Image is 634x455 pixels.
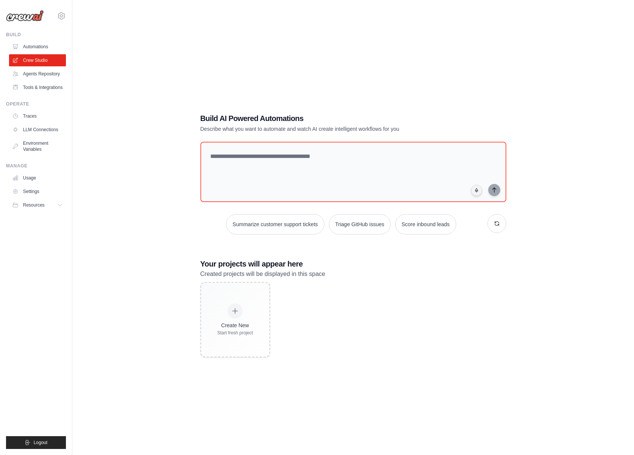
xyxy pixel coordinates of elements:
div: Operate [6,101,66,107]
a: Settings [9,185,66,198]
h3: Your projects will appear here [200,259,506,269]
h1: Build AI Powered Automations [200,113,454,124]
p: Describe what you want to automate and watch AI create intelligent workflows for you [200,125,454,133]
a: Traces [9,110,66,122]
button: Get new suggestions [487,214,506,233]
a: Environment Variables [9,137,66,155]
button: Summarize customer support tickets [226,214,324,234]
div: Create New [217,322,253,329]
img: Logo [6,10,44,21]
a: Automations [9,41,66,53]
span: Resources [23,202,44,208]
button: Resources [9,199,66,211]
p: Created projects will be displayed in this space [200,269,506,279]
button: Score inbound leads [395,214,456,234]
a: Crew Studio [9,54,66,66]
div: Manage [6,163,66,169]
a: Tools & Integrations [9,81,66,93]
a: Usage [9,172,66,184]
a: LLM Connections [9,124,66,136]
div: Start fresh project [217,330,253,336]
span: Logout [34,440,47,446]
button: Triage GitHub issues [329,214,391,234]
button: Click to speak your automation idea [471,185,482,196]
button: Logout [6,436,66,449]
a: Agents Repository [9,68,66,80]
div: Build [6,32,66,38]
